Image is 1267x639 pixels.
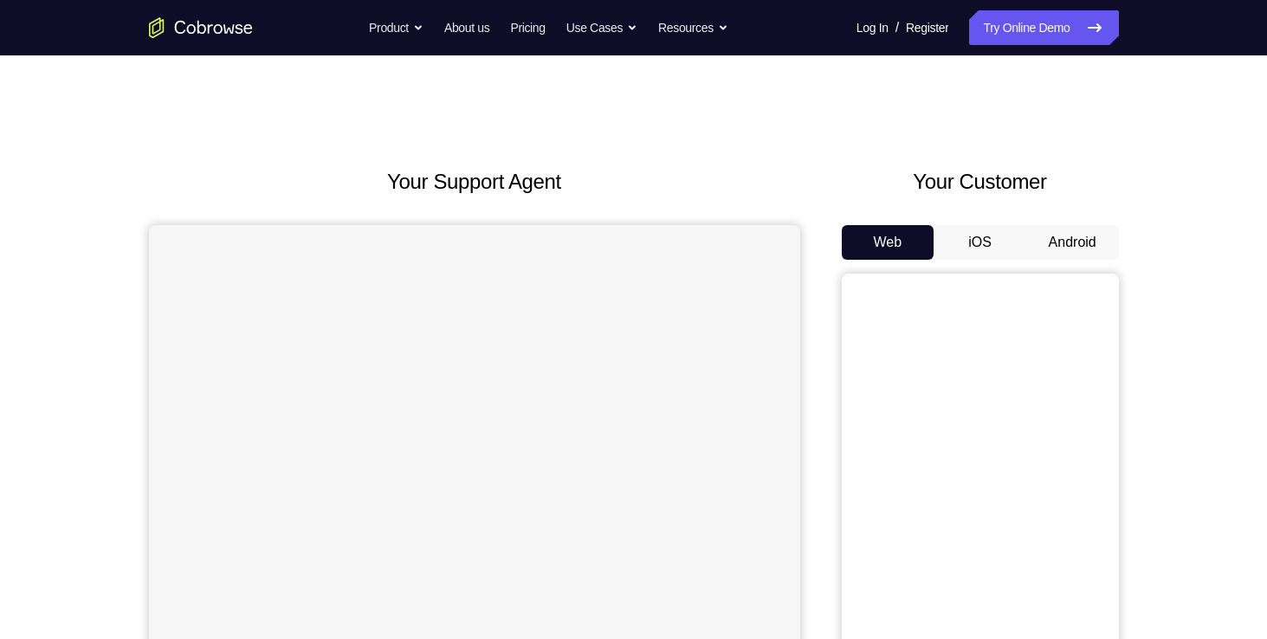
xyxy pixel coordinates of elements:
a: About us [444,10,489,45]
button: Android [1026,225,1119,260]
a: Pricing [510,10,545,45]
button: iOS [934,225,1026,260]
button: Use Cases [566,10,637,45]
button: Product [369,10,423,45]
a: Log In [857,10,889,45]
a: Register [906,10,948,45]
a: Try Online Demo [969,10,1118,45]
button: Web [842,225,934,260]
button: Resources [658,10,728,45]
h2: Your Customer [842,166,1119,197]
h2: Your Support Agent [149,166,800,197]
span: / [895,17,899,38]
a: Go to the home page [149,17,253,38]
